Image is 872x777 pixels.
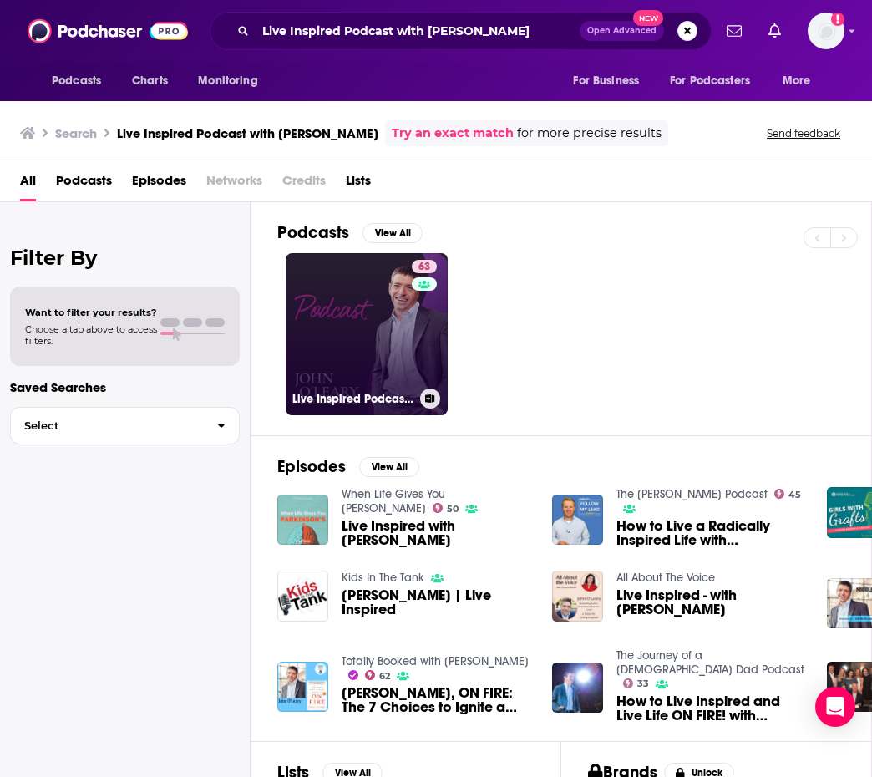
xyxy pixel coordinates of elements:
h2: Episodes [277,456,346,477]
span: 62 [379,673,390,680]
a: Lists [346,167,371,201]
a: 50 [433,503,459,513]
a: Live Inspired - with John O'Leary [616,588,807,617]
a: Live Inspired with John O'Leary [342,519,532,547]
span: for more precise results [517,124,662,143]
a: How to Live a Radically Inspired Life with John O'Leary [616,519,807,547]
button: View All [359,457,419,477]
p: Saved Searches [10,379,240,395]
a: 62 [365,670,391,680]
h2: Podcasts [277,222,349,243]
span: How to Live a Radically Inspired Life with [PERSON_NAME] [616,519,807,547]
span: [PERSON_NAME] | Live Inspired [342,588,532,617]
a: EpisodesView All [277,456,419,477]
span: 63 [418,259,430,276]
h2: Filter By [10,246,240,270]
a: Try an exact match [392,124,514,143]
span: New [633,10,663,26]
button: open menu [186,65,279,97]
span: Logged in as sarahhallprinc [808,13,844,49]
span: Select [11,420,204,431]
button: open menu [771,65,832,97]
span: Networks [206,167,262,201]
a: 33 [623,678,650,688]
a: 63Live Inspired Podcast with [PERSON_NAME] [286,253,448,415]
a: The John Eades Podcast [616,487,768,501]
span: Charts [132,69,168,93]
span: [PERSON_NAME], ON FIRE: The 7 Choices to Ignite a Radically Inspired Life [342,686,532,714]
span: Choose a tab above to access filters. [25,323,157,347]
img: John O'Leary | Live Inspired [277,571,328,622]
a: Kids In The Tank [342,571,424,585]
span: Credits [282,167,326,201]
button: open menu [659,65,774,97]
span: Want to filter your results? [25,307,157,318]
a: How to Live Inspired and Live Life ON FIRE! with John O'Leary, author of NYT Best Selling books O... [616,694,807,723]
a: Show notifications dropdown [720,17,748,45]
button: Open AdvancedNew [580,21,664,41]
h3: Live Inspired Podcast with [PERSON_NAME] [117,125,378,141]
a: PodcastsView All [277,222,423,243]
span: 45 [788,491,801,499]
span: For Podcasters [670,69,750,93]
svg: Add a profile image [831,13,844,26]
button: open menu [561,65,660,97]
span: Live Inspired - with [PERSON_NAME] [616,588,807,617]
img: Live Inspired with John O'Leary [277,495,328,546]
button: View All [362,223,423,243]
button: open menu [40,65,123,97]
span: Monitoring [198,69,257,93]
img: Podchaser - Follow, Share and Rate Podcasts [28,15,188,47]
img: John O'Leary, ON FIRE: The 7 Choices to Ignite a Radically Inspired Life [277,662,328,713]
h3: Search [55,125,97,141]
input: Search podcasts, credits, & more... [256,18,580,44]
a: All [20,167,36,201]
span: Live Inspired with [PERSON_NAME] [342,519,532,547]
span: Open Advanced [587,27,657,35]
h3: Live Inspired Podcast with [PERSON_NAME] [292,392,413,406]
span: For Business [573,69,639,93]
span: 33 [637,680,649,688]
button: Show profile menu [808,13,844,49]
img: Live Inspired - with John O'Leary [552,571,603,622]
a: When Life Gives You Parkinson's [342,487,445,515]
a: The Journey of a Christian Dad Podcast [616,648,804,677]
img: User Profile [808,13,844,49]
a: 45 [774,489,802,499]
a: Episodes [132,167,186,201]
span: More [783,69,811,93]
a: Totally Booked with Zibby [342,654,529,668]
a: All About The Voice [616,571,715,585]
div: Search podcasts, credits, & more... [210,12,712,50]
button: Send feedback [762,126,845,140]
a: John O'Leary | Live Inspired [342,588,532,617]
a: John O'Leary, ON FIRE: The 7 Choices to Ignite a Radically Inspired Life [342,686,532,714]
img: How to Live a Radically Inspired Life with John O'Leary [552,495,603,546]
span: 50 [447,505,459,513]
span: How to Live Inspired and Live Life ON FIRE! with [PERSON_NAME], author of NYT Best Selling books ... [616,694,807,723]
a: Charts [121,65,178,97]
button: Select [10,407,240,444]
span: Podcasts [52,69,101,93]
img: How to Live Inspired and Live Life ON FIRE! with John O'Leary, author of NYT Best Selling books O... [552,663,603,714]
a: Show notifications dropdown [762,17,788,45]
a: Podcasts [56,167,112,201]
div: Open Intercom Messenger [815,687,855,727]
a: 63 [412,260,437,273]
